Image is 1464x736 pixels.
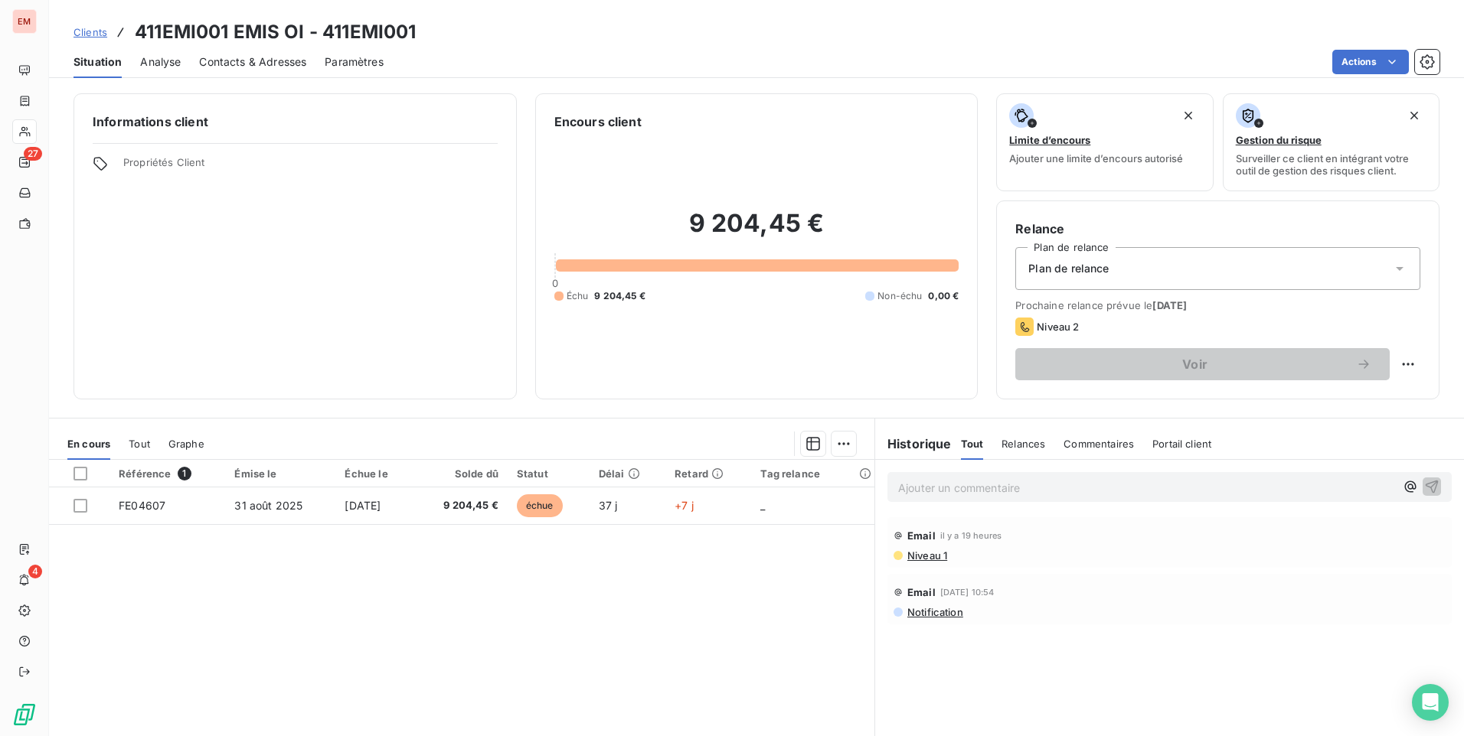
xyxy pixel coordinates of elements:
[554,208,959,254] h2: 9 204,45 €
[119,499,165,512] span: FE04607
[234,499,302,512] span: 31 août 2025
[1037,321,1079,333] span: Niveau 2
[1236,134,1322,146] span: Gestion du risque
[567,289,589,303] span: Échu
[12,702,37,727] img: Logo LeanPay
[325,54,384,70] span: Paramètres
[423,467,498,480] div: Solde dû
[906,606,963,618] span: Notification
[928,289,959,303] span: 0,00 €
[93,112,498,131] h6: Informations client
[140,54,181,70] span: Analyse
[74,26,107,38] span: Clients
[1028,261,1109,276] span: Plan de relance
[123,156,498,177] span: Propriétés Client
[199,54,306,70] span: Contacts & Adresses
[1002,438,1045,450] span: Relances
[875,435,952,453] h6: Historique
[67,438,110,450] span: En cours
[234,467,326,480] div: Émise le
[345,467,404,480] div: Échue le
[1015,220,1420,238] h6: Relance
[1034,358,1356,370] span: Voir
[74,54,122,70] span: Situation
[906,549,947,562] span: Niveau 1
[178,467,191,480] span: 1
[907,529,936,542] span: Email
[675,467,742,480] div: Retard
[345,499,381,512] span: [DATE]
[1412,684,1449,721] div: Open Intercom Messenger
[1009,152,1183,164] span: Ajouter une limite d’encours autorisé
[12,9,37,34] div: EM
[74,24,107,40] a: Clients
[423,498,498,513] span: 9 204,45 €
[1064,438,1134,450] span: Commentaires
[554,112,642,131] h6: Encours client
[961,438,984,450] span: Tout
[760,499,765,512] span: _
[1009,134,1090,146] span: Limite d’encours
[1015,348,1390,380] button: Voir
[940,531,1002,540] span: il y a 19 heures
[135,18,416,46] h3: 411EMI001 EMIS OI - 411EMI001
[119,467,216,480] div: Référence
[1152,438,1211,450] span: Portail client
[877,289,922,303] span: Non-échu
[129,438,150,450] span: Tout
[168,438,204,450] span: Graphe
[760,467,865,480] div: Tag relance
[1332,50,1409,74] button: Actions
[675,499,694,512] span: +7 j
[1236,152,1426,177] span: Surveiller ce client en intégrant votre outil de gestion des risques client.
[996,93,1213,191] button: Limite d’encoursAjouter une limite d’encours autorisé
[599,499,618,512] span: 37 j
[24,147,42,161] span: 27
[599,467,656,480] div: Délai
[517,494,563,517] span: échue
[552,277,558,289] span: 0
[517,467,580,480] div: Statut
[1015,299,1420,311] span: Prochaine relance prévue le
[907,586,936,598] span: Email
[1152,299,1187,311] span: [DATE]
[1223,93,1439,191] button: Gestion du risqueSurveiller ce client en intégrant votre outil de gestion des risques client.
[940,588,995,597] span: [DATE] 10:54
[28,565,42,578] span: 4
[594,289,645,303] span: 9 204,45 €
